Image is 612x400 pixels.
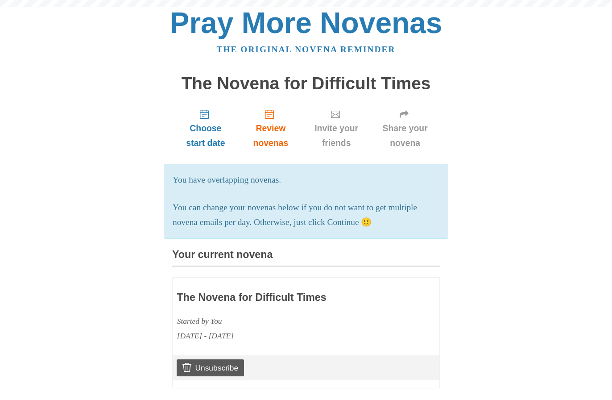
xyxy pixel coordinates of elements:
[170,6,442,39] a: Pray More Novenas
[302,102,370,155] a: Invite your friends
[370,102,440,155] a: Share your novena
[248,121,294,150] span: Review novenas
[173,200,439,230] p: You can change your novenas below if you do not want to get multiple novena emails per day. Other...
[181,121,230,150] span: Choose start date
[177,329,383,343] div: [DATE] - [DATE]
[177,359,244,376] a: Unsubscribe
[177,314,383,329] div: Started by You
[239,102,302,155] a: Review novenas
[172,249,440,267] h3: Your current novena
[311,121,361,150] span: Invite your friends
[379,121,431,150] span: Share your novena
[177,292,383,304] h3: The Novena for Difficult Times
[172,102,239,155] a: Choose start date
[172,74,440,93] h1: The Novena for Difficult Times
[173,173,439,187] p: You have overlapping novenas.
[217,45,396,54] a: The original novena reminder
